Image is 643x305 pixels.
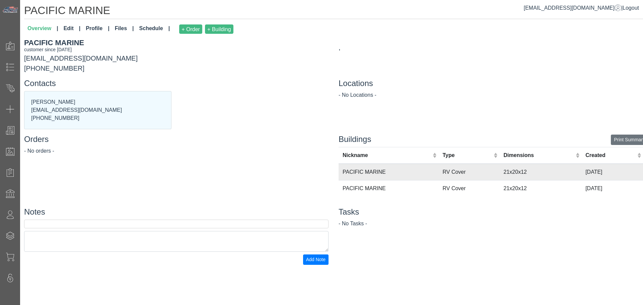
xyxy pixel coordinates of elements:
[24,207,329,217] h4: Notes
[24,135,329,144] h4: Orders
[343,151,431,159] div: Nickname
[24,91,171,129] div: [PERSON_NAME] [EMAIL_ADDRESS][DOMAIN_NAME] [PHONE_NUMBER]
[439,164,500,180] td: RV Cover
[83,22,112,36] a: Profile
[585,151,635,159] div: Created
[137,22,173,36] a: Schedule
[303,254,329,265] button: Add Note
[524,4,639,12] div: |
[61,22,83,36] a: Edit
[339,43,643,53] div: ,
[524,5,621,11] a: [EMAIL_ADDRESS][DOMAIN_NAME]
[339,91,643,99] div: - No Locations -
[500,164,582,180] td: 21x20x12
[306,257,326,262] span: Add Note
[24,79,329,88] h4: Contacts
[19,37,334,73] div: [EMAIL_ADDRESS][DOMAIN_NAME] [PHONE_NUMBER]
[179,24,202,34] button: + Order
[339,135,643,144] h4: Buildings
[504,151,574,159] div: Dimensions
[443,151,492,159] div: Type
[24,37,329,48] div: PACIFIC MARINE
[25,22,61,36] a: Overview
[339,207,643,217] h4: Tasks
[500,180,582,197] td: 21x20x12
[339,164,439,180] td: PACIFIC MARINE
[24,4,643,19] h1: PACIFIC MARINE
[112,22,137,36] a: Files
[339,79,643,88] h4: Locations
[339,180,439,197] td: PACIFIC MARINE
[205,24,233,34] button: + Building
[581,164,643,180] td: [DATE]
[439,180,500,197] td: RV Cover
[581,180,643,197] td: [DATE]
[623,5,639,11] span: Logout
[339,220,643,228] div: - No Tasks -
[2,6,19,13] img: Metals Direct Inc Logo
[24,147,329,155] div: - No orders -
[24,46,329,53] div: customer since [DATE]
